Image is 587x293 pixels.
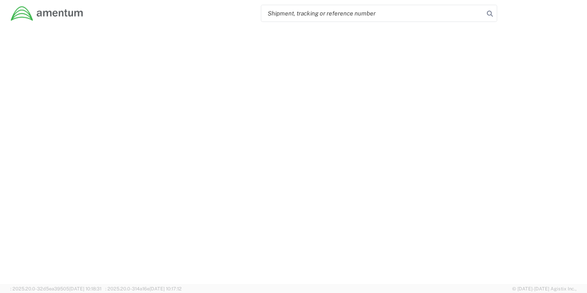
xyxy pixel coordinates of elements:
span: [DATE] 10:18:31 [69,286,101,291]
span: : 2025.20.0-314a16e [105,286,182,291]
span: [DATE] 10:17:12 [150,286,182,291]
img: dyncorp [10,6,84,22]
input: Shipment, tracking or reference number [261,5,484,22]
span: © [DATE]-[DATE] Agistix Inc., [512,285,577,293]
span: : 2025.20.0-32d5ea39505 [10,286,101,291]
